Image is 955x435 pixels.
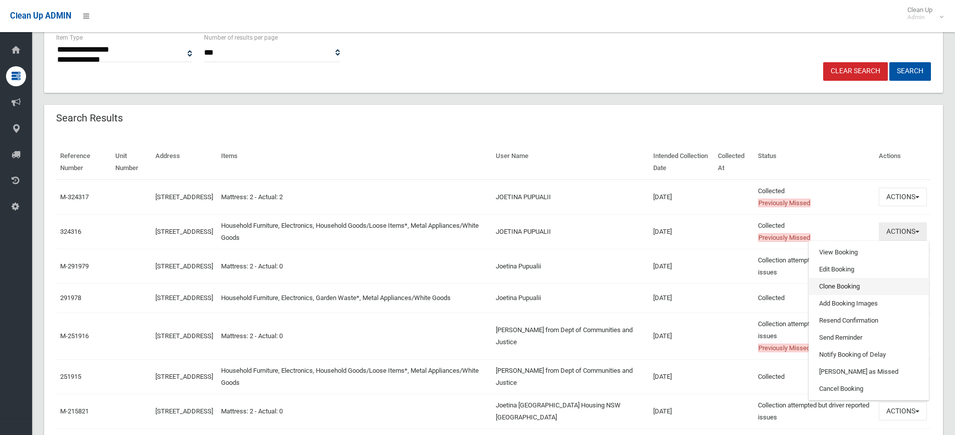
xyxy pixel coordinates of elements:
td: Collection attempted but driver reported issues [754,249,875,283]
td: JOETINA PUPUALII [492,214,649,249]
small: Admin [907,14,932,21]
td: [DATE] [649,180,714,215]
button: Actions [879,402,927,420]
th: Actions [875,145,931,180]
th: Address [151,145,217,180]
a: Clear Search [823,62,888,81]
span: Clean Up [902,6,942,21]
a: [STREET_ADDRESS] [155,332,213,340]
td: JOETINA PUPUALII [492,180,649,215]
td: Joetina Pupualii [492,249,649,283]
span: Previously Missed [758,199,811,207]
button: Actions [879,222,927,241]
td: [DATE] [649,249,714,283]
a: 291978 [60,294,81,302]
a: Send Reminder [809,329,928,346]
td: Household Furniture, Electronics, Household Goods/Loose Items*, Metal Appliances/White Goods [217,214,491,249]
td: Mattress: 2 - Actual: 0 [217,394,491,428]
a: 251915 [60,373,81,380]
a: Resend Confirmation [809,312,928,329]
td: [DATE] [649,214,714,249]
a: Clone Booking [809,278,928,295]
button: Search [889,62,931,81]
td: Collected [754,180,875,215]
span: Previously Missed [758,233,811,242]
td: Mattress: 2 - Actual: 2 [217,180,491,215]
td: [DATE] [649,394,714,428]
a: [PERSON_NAME] as Missed [809,363,928,380]
a: View Booking [809,244,928,261]
td: Collection attempted but driver reported issues [754,394,875,428]
td: Household Furniture, Electronics, Household Goods/Loose Items*, Metal Appliances/White Goods [217,359,491,394]
th: User Name [492,145,649,180]
a: M-251916 [60,332,89,340]
a: [STREET_ADDRESS] [155,373,213,380]
span: Clean Up ADMIN [10,11,71,21]
td: [DATE] [649,283,714,313]
a: M-291979 [60,262,89,270]
a: Notify Booking of Delay [809,346,928,363]
span: Previously Missed [758,344,811,352]
label: Item Type [56,32,83,43]
td: [PERSON_NAME] from Dept of Communities and Justice [492,359,649,394]
a: Add Booking Images [809,295,928,312]
header: Search Results [44,108,135,128]
a: M-215821 [60,407,89,415]
a: [STREET_ADDRESS] [155,262,213,270]
th: Collected At [714,145,754,180]
td: Joetina Pupualii [492,283,649,313]
a: Edit Booking [809,261,928,278]
td: Mattress: 2 - Actual: 0 [217,249,491,283]
th: Intended Collection Date [649,145,714,180]
td: [PERSON_NAME] from Dept of Communities and Justice [492,313,649,359]
a: M-324317 [60,193,89,201]
td: [DATE] [649,359,714,394]
a: [STREET_ADDRESS] [155,193,213,201]
a: [STREET_ADDRESS] [155,228,213,235]
td: Mattress: 2 - Actual: 0 [217,313,491,359]
td: Collected [754,359,875,394]
td: Collected [754,214,875,249]
a: [STREET_ADDRESS] [155,407,213,415]
td: Joetina [GEOGRAPHIC_DATA] Housing NSW [GEOGRAPHIC_DATA] [492,394,649,428]
button: Actions [879,188,927,206]
a: 324316 [60,228,81,235]
th: Status [754,145,875,180]
th: Items [217,145,491,180]
td: Collected [754,283,875,313]
td: [DATE] [649,313,714,359]
label: Number of results per page [204,32,278,43]
a: Cancel Booking [809,380,928,397]
td: Collection attempted but driver reported issues [754,313,875,359]
td: Household Furniture, Electronics, Garden Waste*, Metal Appliances/White Goods [217,283,491,313]
a: [STREET_ADDRESS] [155,294,213,302]
th: Unit Number [111,145,151,180]
th: Reference Number [56,145,111,180]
